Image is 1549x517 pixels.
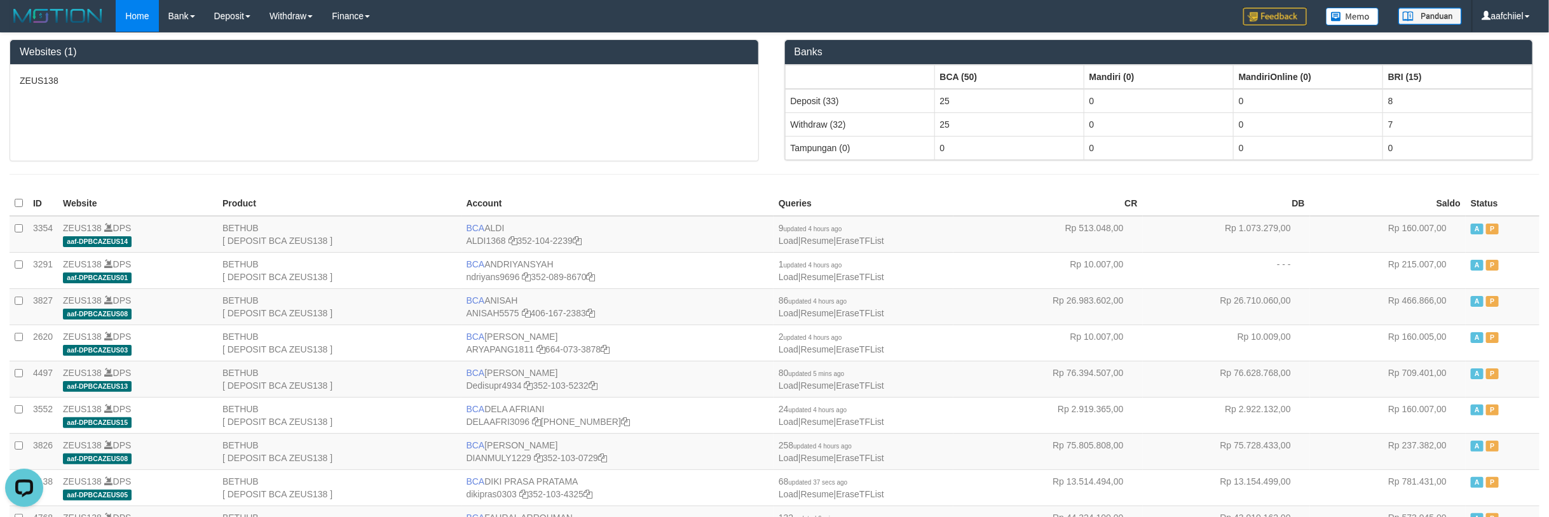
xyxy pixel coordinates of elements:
[1084,136,1233,159] td: 0
[779,295,884,318] span: | |
[20,74,749,87] p: ZEUS138
[536,344,545,354] a: Copy ARYAPANG1811 to clipboard
[1486,477,1499,488] span: Paused
[795,46,1524,58] h3: Banks
[467,453,531,463] a: DIANMULY1229
[1471,368,1484,379] span: Active
[63,381,132,392] span: aaf-DPBCAZEUS13
[1310,397,1466,433] td: Rp 160.007,00
[1486,405,1499,415] span: Paused
[63,368,102,378] a: ZEUS138
[217,216,461,253] td: BETHUB [ DEPOSIT BCA ZEUS138 ]
[1310,216,1466,253] td: Rp 160.007,00
[1310,469,1466,506] td: Rp 781.431,00
[461,216,774,253] td: ALDI 352-104-2239
[801,453,834,463] a: Resume
[63,417,132,428] span: aaf-DPBCAZEUS15
[20,46,749,58] h3: Websites (1)
[467,259,485,269] span: BCA
[461,288,774,325] td: ANISAH 406-167-2383
[779,295,847,305] span: 86
[1143,433,1310,469] td: Rp 75.728.433,00
[953,397,1143,433] td: Rp 2.919.365,00
[1486,332,1499,343] span: Paused
[1382,65,1532,89] th: Group: activate to sort column ascending
[63,259,102,269] a: ZEUS138
[953,469,1143,506] td: Rp 13.514.494,00
[522,272,531,282] a: Copy ndriyans9696 to clipboard
[508,236,517,246] a: Copy ALDI1368 to clipboard
[586,308,595,318] a: Copy 4061672383 to clipboard
[1143,361,1310,397] td: Rp 76.628.768,00
[467,476,485,487] span: BCA
[467,295,485,305] span: BCA
[467,417,530,427] a: DELAAFRI3096
[461,325,774,361] td: [PERSON_NAME] 664-073-3878
[63,345,132,356] span: aaf-DPBCAZEUS03
[467,380,522,391] a: Dedisupr4934
[217,288,461,325] td: BETHUB [ DEPOSIT BCA ZEUS138 ]
[63,476,102,487] a: ZEUS138
[779,404,884,427] span: | |
[589,380,597,391] a: Copy 3521035232 to clipboard
[836,308,884,318] a: EraseTFList
[1310,433,1466,469] td: Rp 237.382,00
[1326,8,1379,25] img: Button%20Memo.svg
[534,453,543,463] a: Copy DIANMULY1229 to clipboard
[801,236,834,246] a: Resume
[1382,112,1532,136] td: 7
[217,252,461,288] td: BETHUB [ DEPOSIT BCA ZEUS138 ]
[1398,8,1462,25] img: panduan.png
[779,380,798,391] a: Load
[774,191,953,216] th: Queries
[801,417,834,427] a: Resume
[779,332,884,354] span: | |
[217,433,461,469] td: BETHUB [ DEPOSIT BCA ZEUS138 ]
[217,325,461,361] td: BETHUB [ DEPOSIT BCA ZEUS138 ]
[58,191,217,216] th: Website
[217,397,461,433] td: BETHUB [ DEPOSIT BCA ZEUS138 ]
[573,236,582,246] a: Copy 3521042239 to clipboard
[58,252,217,288] td: DPS
[779,368,884,391] span: | |
[779,440,884,463] span: | |
[1310,252,1466,288] td: Rp 215.007,00
[1143,325,1310,361] td: Rp 10.009,00
[1471,296,1484,307] span: Active
[532,417,541,427] a: Copy DELAAFRI3096 to clipboard
[5,5,43,43] button: Open LiveChat chat widget
[1233,112,1382,136] td: 0
[801,308,834,318] a: Resume
[28,325,58,361] td: 2620
[58,288,217,325] td: DPS
[1471,441,1484,452] span: Active
[934,112,1084,136] td: 25
[1143,397,1310,433] td: Rp 2.922.132,00
[836,417,884,427] a: EraseTFList
[63,309,132,319] span: aaf-DPBCAZEUS08
[28,361,58,397] td: 4497
[1486,224,1499,234] span: Paused
[1143,469,1310,506] td: Rp 13.154.499,00
[934,89,1084,113] td: 25
[467,223,485,233] span: BCA
[58,216,217,253] td: DPS
[1486,368,1499,379] span: Paused
[217,469,461,506] td: BETHUB [ DEPOSIT BCA ZEUS138 ]
[779,272,798,282] a: Load
[785,65,934,89] th: Group: activate to sort column ascending
[10,6,106,25] img: MOTION_logo.png
[217,361,461,397] td: BETHUB [ DEPOSIT BCA ZEUS138 ]
[1310,361,1466,397] td: Rp 709.401,00
[785,89,934,113] td: Deposit (33)
[1143,191,1310,216] th: DB
[953,288,1143,325] td: Rp 26.983.602,00
[28,433,58,469] td: 3826
[779,404,847,414] span: 24
[801,344,834,354] a: Resume
[1310,191,1466,216] th: Saldo
[779,368,844,378] span: 80
[1084,89,1233,113] td: 0
[217,191,461,216] th: Product
[467,368,485,378] span: BCA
